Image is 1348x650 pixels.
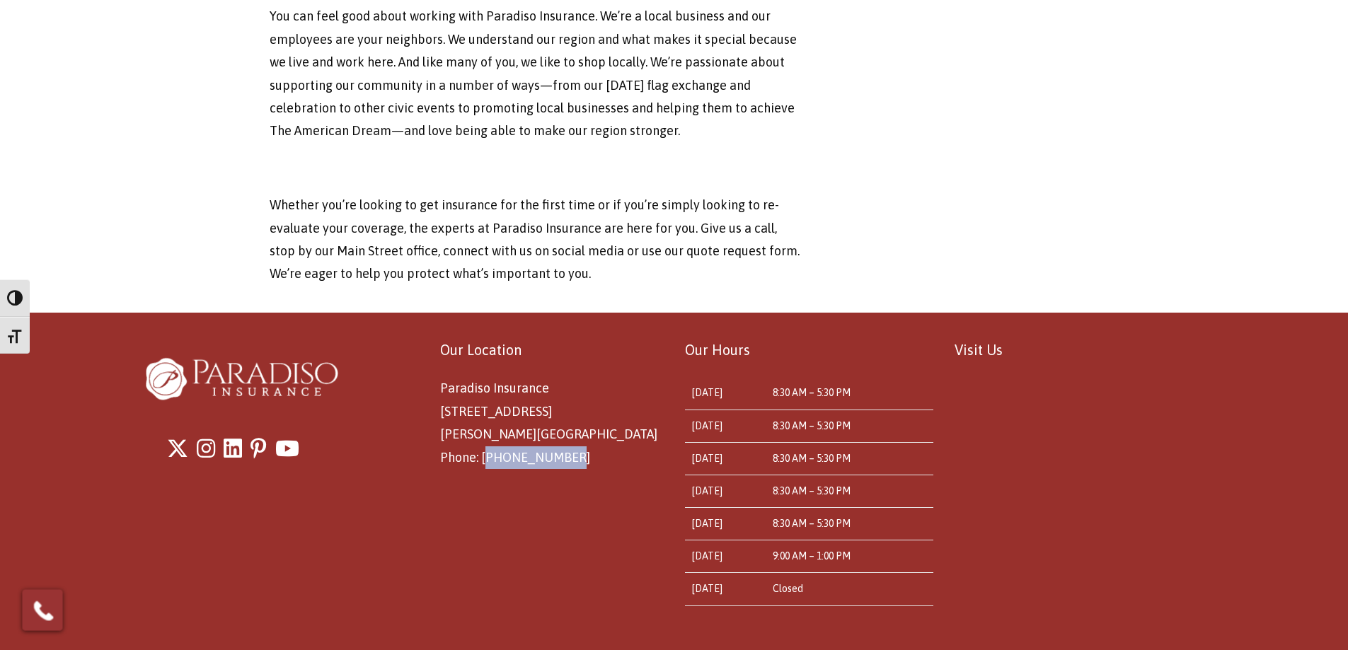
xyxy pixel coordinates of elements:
time: 8:30 AM – 5:30 PM [773,518,851,529]
span: Paradiso Insurance [STREET_ADDRESS] [PERSON_NAME][GEOGRAPHIC_DATA] Phone: [PHONE_NUMBER] [440,381,657,464]
a: Instagram [197,429,215,468]
a: X [167,429,188,468]
p: Our Location [440,337,664,363]
p: You can feel good about working with Paradiso Insurance. We’re a local business and our employees... [270,5,802,142]
time: 8:30 AM – 5:30 PM [773,453,851,464]
p: Visit Us [955,337,1203,363]
a: Youtube [275,429,299,468]
td: [DATE] [685,410,766,442]
p: Our Hours [685,337,933,363]
time: 8:30 AM – 5:30 PM [773,420,851,431]
td: [DATE] [685,573,766,605]
p: Whether you’re looking to get insurance for the first time or if you’re simply looking to re-eval... [270,194,802,286]
a: Pinterest [250,429,267,468]
img: Phone icon [31,598,56,622]
td: [DATE] [685,508,766,540]
iframe: Paradiso Insurance Location [955,377,1203,575]
td: [DATE] [685,442,766,475]
time: 8:30 AM – 5:30 PM [773,387,851,398]
td: [DATE] [685,377,766,410]
time: 9:00 AM – 1:00 PM [773,550,851,562]
td: [DATE] [685,475,766,507]
time: 8:30 AM – 5:30 PM [773,485,851,497]
td: [DATE] [685,540,766,573]
a: LinkedIn [224,429,242,468]
td: Closed [766,573,933,605]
